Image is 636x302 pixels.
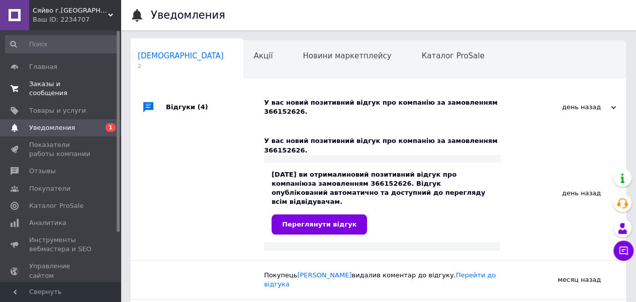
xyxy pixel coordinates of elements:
button: Чат с покупателем [613,241,633,261]
span: Каталог ProSale [29,201,83,210]
div: У вас новий позитивний відгук про компанію за замовленням 366152626. [264,136,500,155]
span: Каталог ProSale [421,51,484,60]
span: (4) [198,103,208,111]
span: Инструменты вебмастера и SEO [29,236,93,254]
span: Товары и услуги [29,106,86,115]
b: новий позитивний відгук про компанію [271,171,457,187]
span: Заказы и сообщения [29,80,93,98]
div: Покупець видалив коментар до відгуку. [264,271,500,289]
span: Отзывы [29,167,56,176]
span: Покупатели [29,184,70,193]
div: месяц назад [500,261,626,299]
span: Главная [29,62,57,71]
span: Переглянути відгук [282,220,356,228]
h1: Уведомления [151,9,225,21]
a: Переглянути відгук [271,214,367,235]
div: день назад [500,126,626,260]
span: 1 [106,123,116,132]
span: Новини маркетплейсу [303,51,391,60]
span: Акції [254,51,273,60]
span: [DEMOGRAPHIC_DATA] [138,51,224,60]
span: Показатели работы компании [29,140,93,159]
span: Аналитика [29,218,66,228]
span: Сяйво г.Запорожье [33,6,108,15]
div: Ваш ID: 2234707 [33,15,121,24]
input: Поиск [5,35,119,53]
div: Відгуки [166,88,264,126]
div: У вас новий позитивний відгук про компанію за замовленням 366152626. [264,98,515,116]
div: [DATE] ви отримали за замовленням 366152626. Відгук опублікований автоматично та доступний до пер... [271,170,493,235]
a: Перейти до відгука [264,271,496,288]
span: Уведомления [29,123,75,132]
span: Управление сайтом [29,262,93,280]
div: день назад [515,103,616,112]
a: [PERSON_NAME] [297,271,351,279]
span: 2 [138,62,224,70]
